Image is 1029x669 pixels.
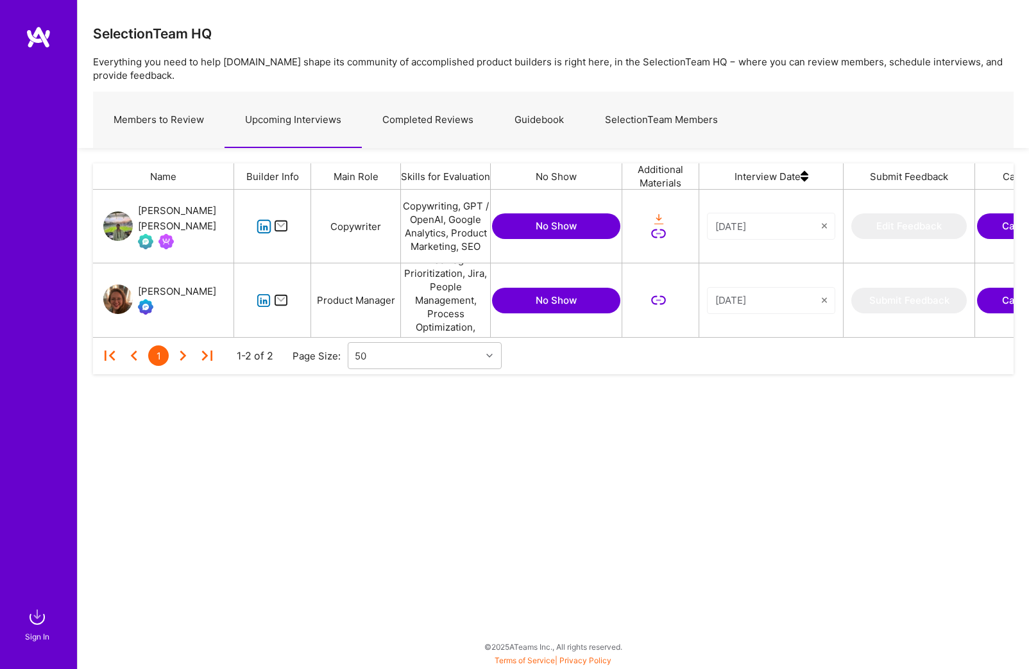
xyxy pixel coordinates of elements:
[355,349,366,363] div: 50
[492,213,620,239] button: No Show
[158,234,174,249] img: Been on Mission
[401,190,491,263] div: Copywriting, GPT / OpenAI, Google Analytics, Product Marketing, SEO
[77,631,1029,663] div: © 2025 ATeams Inc., All rights reserved.
[26,26,51,49] img: logo
[138,284,216,299] div: [PERSON_NAME]
[311,190,401,263] div: Copywriter
[237,349,273,363] div: 1-2 of 2
[844,163,975,189] div: Submit Feedback
[559,656,611,665] a: Privacy Policy
[93,55,1014,82] p: Everything you need to help [DOMAIN_NAME] shape its community of accomplished product builders is...
[651,212,666,227] i: icon OrangeDownload
[234,163,311,189] div: Builder Info
[491,163,622,189] div: No Show
[401,263,491,337] div: Backlog Prioritization, Jira, People Management, Process Optimization, Product Strategy
[25,630,49,643] div: Sign In
[274,293,289,308] i: icon Mail
[225,92,362,148] a: Upcoming Interviews
[311,263,401,337] div: Product Manager
[651,226,666,241] i: icon LinkSecondary
[27,604,50,643] a: sign inSign In
[93,92,225,148] a: Members to Review
[148,345,169,366] div: 1
[486,352,493,359] i: icon Chevron
[293,349,348,363] div: Page Size:
[138,203,234,234] div: [PERSON_NAME] [PERSON_NAME]
[274,219,289,234] i: icon Mail
[494,92,584,148] a: Guidebook
[103,203,234,249] a: User Avatar[PERSON_NAME] [PERSON_NAME]Evaluation Call PendingBeen on Mission
[24,604,50,630] img: sign in
[257,219,271,234] i: icon linkedIn
[93,163,234,189] div: Name
[138,299,153,315] img: Evaluation Call Booked
[651,293,666,308] i: icon LinkSecondary
[103,211,133,241] img: User Avatar
[492,288,620,313] button: No Show
[801,163,808,189] img: sort
[622,163,699,189] div: Additional Materials
[103,285,133,314] img: User Avatar
[138,234,153,249] img: Evaluation Call Pending
[584,92,738,148] a: SelectionTeam Members
[93,26,212,42] h3: SelectionTeam HQ
[401,163,491,189] div: Skills for Evaluation
[851,288,967,313] a: Submit Feedback
[257,293,271,308] i: icon linkedIn
[699,163,844,189] div: Interview Date
[495,656,555,665] a: Terms of Service
[362,92,494,148] a: Completed Reviews
[311,163,401,189] div: Main Role
[495,656,611,665] span: |
[103,284,216,317] a: User Avatar[PERSON_NAME]Evaluation Call Booked
[851,213,967,239] a: Edit Feedback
